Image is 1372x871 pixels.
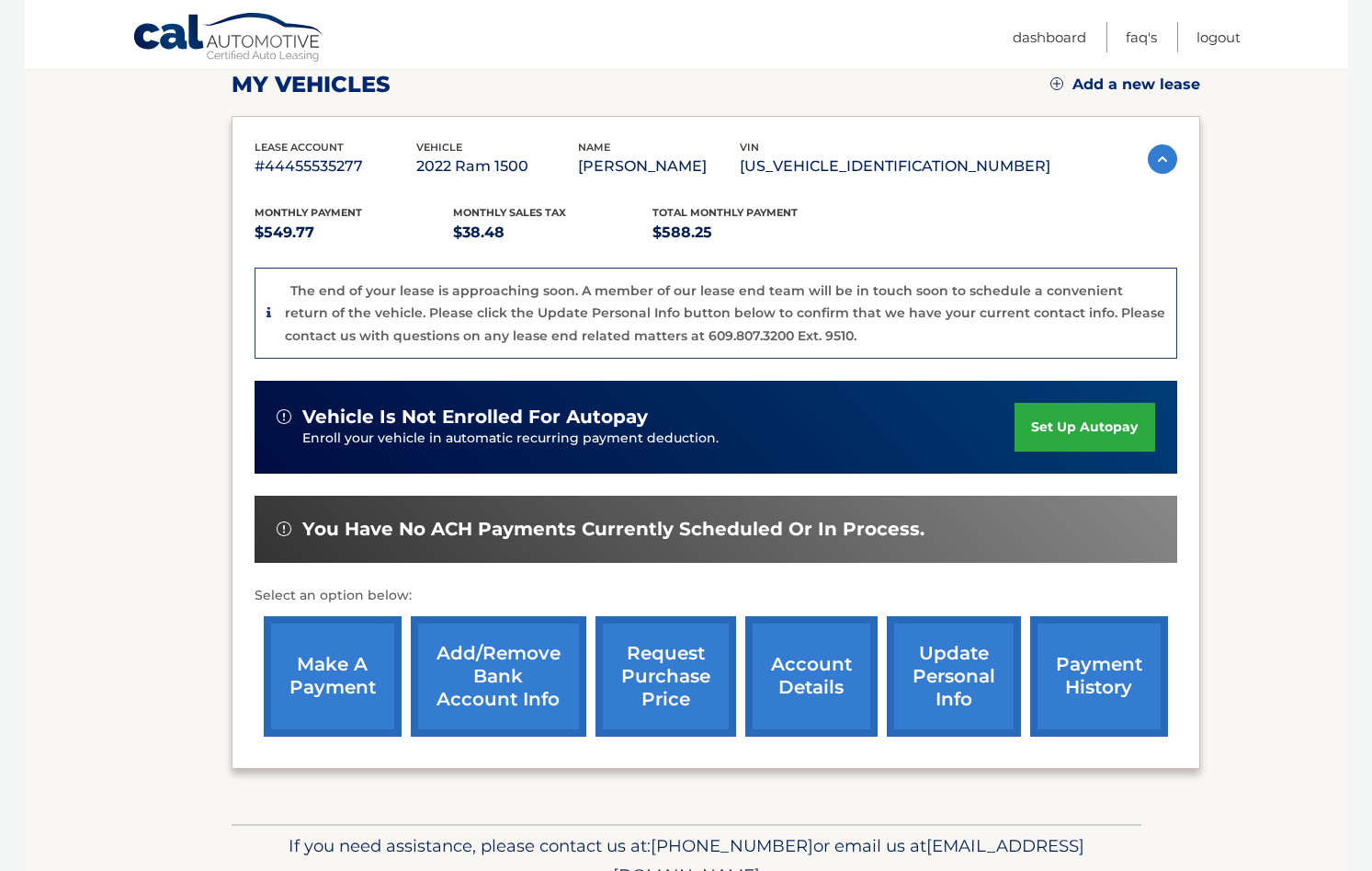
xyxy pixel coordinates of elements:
img: alert-white.svg [277,409,291,424]
a: Logout [1196,22,1241,52]
span: vin [740,141,759,154]
img: accordion-active.svg [1148,144,1177,174]
a: account details [745,616,878,737]
p: $549.77 [255,220,454,246]
a: payment history [1030,616,1168,737]
a: make a payment [264,616,402,737]
span: You have no ACH payments currently scheduled or in process. [302,518,924,541]
span: lease account [255,141,344,154]
span: Monthly sales Tax [453,206,566,219]
p: The end of your lease is approaching soon. A member of our lease end team will be in touch soon t... [285,282,1165,344]
span: vehicle [416,141,462,154]
a: request purchase price [595,616,736,737]
p: 2022 Ram 1500 [416,154,578,179]
p: #44455535277 [255,154,416,179]
span: name [578,141,610,154]
span: [PHONE_NUMBER] [651,835,813,856]
a: Dashboard [1013,22,1086,52]
p: [US_VEHICLE_IDENTIFICATION_NUMBER] [740,154,1050,179]
img: alert-white.svg [277,521,291,536]
a: FAQ's [1126,22,1157,52]
p: $38.48 [453,220,652,246]
p: Select an option below: [255,585,1177,607]
p: Enroll your vehicle in automatic recurring payment deduction. [302,429,1015,449]
p: [PERSON_NAME] [578,154,740,179]
a: Add a new lease [1050,75,1200,94]
h2: my vehicles [232,71,391,98]
a: Cal Automotive [132,12,325,65]
a: Add/Remove bank account info [411,616,586,737]
a: update personal info [887,616,1021,737]
span: Total Monthly Payment [652,206,798,219]
span: Monthly Payment [255,206,362,219]
a: set up autopay [1015,403,1154,452]
p: $588.25 [652,220,852,246]
span: vehicle is not enrolled for autopay [302,406,648,429]
img: add.svg [1050,77,1063,90]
